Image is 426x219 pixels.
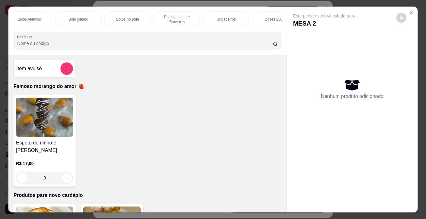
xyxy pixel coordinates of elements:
[61,62,73,75] button: add-separate-item
[321,93,384,100] p: Nenhum produto adicionado
[159,14,195,24] p: Palha italiana e Brownies
[16,160,73,167] p: R$ 17,00
[116,17,139,22] p: Bolos no pote
[264,17,286,22] p: Doses 250ml
[406,8,416,18] button: Close
[13,83,281,90] p: Famoso morango do amor 🍓
[69,17,88,22] p: Bolo gelado
[17,40,273,46] input: Pesquisa
[17,34,35,40] label: Pesquisa
[16,98,73,137] img: product-image
[17,173,27,183] button: decrease-product-quantity
[16,65,42,72] h4: Item avulso
[293,13,356,19] p: Este pedido será vinculado para
[293,19,356,28] p: MESA 2
[17,17,41,22] p: Bolos Afetivos
[217,17,236,22] p: Brigadeiros
[16,139,73,154] h4: Espeto de ninho e [PERSON_NAME]
[396,13,406,23] button: decrease-product-quantity
[62,173,72,183] button: increase-product-quantity
[13,192,281,199] p: Produtos para novo cardápio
